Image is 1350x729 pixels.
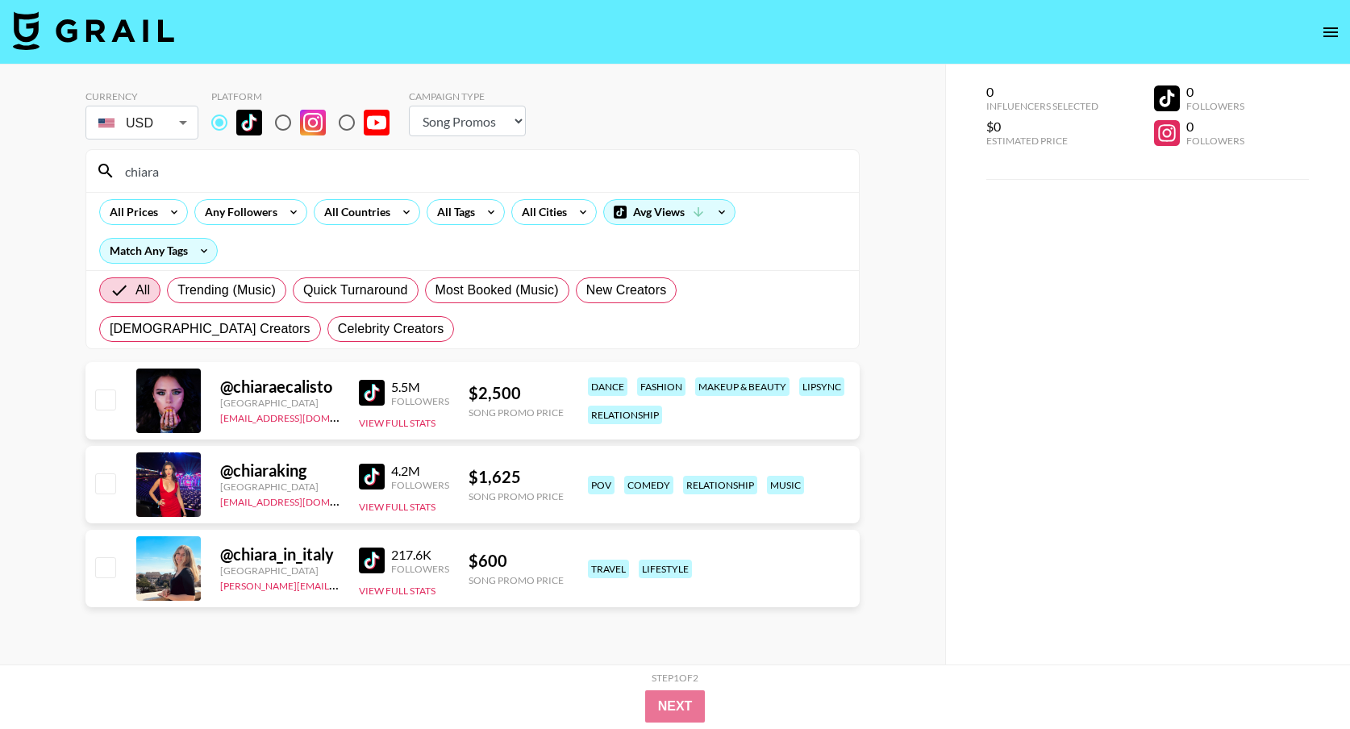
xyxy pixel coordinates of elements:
div: 0 [986,84,1098,100]
button: View Full Stats [359,417,435,429]
div: Followers [391,563,449,575]
div: [GEOGRAPHIC_DATA] [220,481,340,493]
div: Any Followers [195,200,281,224]
div: Followers [1186,135,1244,147]
div: $ 1,625 [469,467,564,487]
a: [PERSON_NAME][EMAIL_ADDRESS][DOMAIN_NAME] [220,577,459,592]
div: Currency [85,90,198,102]
img: YouTube [364,110,390,135]
div: 0 [1186,119,1244,135]
div: 5.5M [391,379,449,395]
button: open drawer [1315,16,1347,48]
div: Song Promo Price [469,574,564,586]
div: $ 2,500 [469,383,564,403]
div: All Countries [315,200,394,224]
div: Campaign Type [409,90,526,102]
div: $ 600 [469,551,564,571]
span: New Creators [586,281,667,300]
img: Instagram [300,110,326,135]
div: @ chiaraking [220,460,340,481]
div: [GEOGRAPHIC_DATA] [220,397,340,409]
div: dance [588,377,627,396]
img: TikTok [359,380,385,406]
div: lipsync [799,377,844,396]
div: relationship [683,476,757,494]
img: TikTok [359,548,385,573]
div: relationship [588,406,662,424]
div: All Cities [512,200,570,224]
img: TikTok [236,110,262,135]
div: USD [89,109,195,137]
button: View Full Stats [359,501,435,513]
span: All [135,281,150,300]
div: fashion [637,377,685,396]
button: Next [645,690,706,723]
div: Estimated Price [986,135,1098,147]
div: Followers [391,395,449,407]
div: Song Promo Price [469,406,564,419]
div: Step 1 of 2 [652,672,698,684]
div: @ chiaraecalisto [220,377,340,397]
div: [GEOGRAPHIC_DATA] [220,564,340,577]
div: @ chiara_in_italy [220,544,340,564]
a: [EMAIL_ADDRESS][DOMAIN_NAME] [220,409,382,424]
iframe: Drift Widget Chat Controller [1269,648,1331,710]
span: Celebrity Creators [338,319,444,339]
img: Grail Talent [13,11,174,50]
div: Platform [211,90,402,102]
span: [DEMOGRAPHIC_DATA] Creators [110,319,310,339]
input: Search by User Name [115,158,849,184]
div: Influencers Selected [986,100,1098,112]
button: View Full Stats [359,585,435,597]
div: 4.2M [391,463,449,479]
div: All Prices [100,200,161,224]
div: All Tags [427,200,478,224]
div: $0 [986,119,1098,135]
div: music [767,476,804,494]
div: makeup & beauty [695,377,790,396]
div: Avg Views [604,200,735,224]
span: Most Booked (Music) [435,281,559,300]
div: travel [588,560,629,578]
div: Song Promo Price [469,490,564,502]
div: comedy [624,476,673,494]
span: Quick Turnaround [303,281,408,300]
div: Followers [391,479,449,491]
div: 217.6K [391,547,449,563]
div: 0 [1186,84,1244,100]
div: Match Any Tags [100,239,217,263]
div: pov [588,476,615,494]
div: lifestyle [639,560,692,578]
img: TikTok [359,464,385,489]
a: [EMAIL_ADDRESS][DOMAIN_NAME] [220,493,382,508]
div: Followers [1186,100,1244,112]
span: Trending (Music) [177,281,276,300]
